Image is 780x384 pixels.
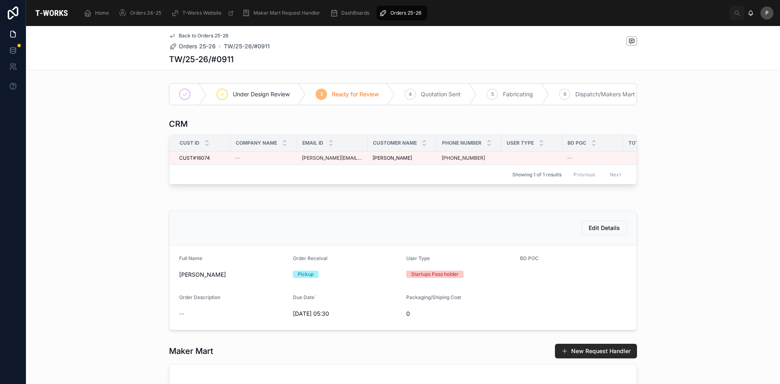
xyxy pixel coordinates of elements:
span: T-Works Website [182,10,221,16]
span: User Type [507,140,534,146]
span: Cust ID [180,140,199,146]
button: New Request Handler [555,344,637,358]
span: [PERSON_NAME] [179,271,286,279]
span: P [765,10,769,16]
span: DashBoards [341,10,369,16]
span: [DATE] 05:30 [293,310,400,318]
span: Order Description [179,294,220,300]
span: Orders 25-26 [390,10,421,16]
span: 6 [563,91,566,98]
span: Customer Name [373,140,417,146]
span: User Type [406,255,430,261]
span: 5 [491,91,494,98]
span: Phone Number [442,140,481,146]
span: [PERSON_NAME] [373,155,412,161]
h1: CRM [169,118,188,130]
span: Orders 24-25 [130,10,161,16]
span: BD POC [520,255,539,261]
span: 4 [409,91,412,98]
span: CUST#16074 [179,155,210,161]
span: Maker Mart Request Handler [253,10,320,16]
a: T-Works Website [169,6,238,20]
a: TW/25-26/#0911 [224,42,270,50]
div: Startups Pass holder [411,271,459,278]
button: Edit Details [582,221,627,235]
span: -- [179,310,184,318]
span: Order Receival [293,255,327,261]
span: Ready for Review [332,90,379,98]
span: Dispatch/Makers Mart [575,90,635,98]
a: Back to Orders 25-26 [169,33,229,39]
a: [PERSON_NAME][EMAIL_ADDRESS][DOMAIN_NAME] [302,155,363,161]
div: scrollable content [77,4,730,22]
span: Under Design Review [233,90,290,98]
span: Email ID [302,140,323,146]
a: DashBoards [327,6,375,20]
a: [PHONE_NUMBER] [442,155,485,161]
span: -- [235,155,240,161]
a: Orders 25-26 [377,6,427,20]
span: 3 [320,91,323,98]
span: Orders 25-26 [179,42,216,50]
span: Fabricating [503,90,533,98]
span: Edit Details [589,224,620,232]
h1: Maker Mart [169,345,213,357]
img: App logo [32,7,71,20]
span: BD POC [568,140,586,146]
span: Home [95,10,109,16]
span: Showing 1 of 1 results [512,171,561,178]
span: Company Name [236,140,277,146]
h1: TW/25-26/#0911 [169,54,234,65]
span: Back to Orders 25-26 [179,33,229,39]
span: Orders Placed 0 [624,155,675,161]
a: Orders 24-25 [116,6,167,20]
div: Pickup [298,271,314,278]
span: Due Date` [293,294,316,300]
span: -- [567,155,572,161]
span: Total Orders Placed [628,140,669,146]
span: Packaging/Shiping Cost [406,294,461,300]
a: Maker Mart Request Handler [240,6,326,20]
a: Home [81,6,115,20]
span: Quotation Sent [421,90,461,98]
span: Full Name [179,255,202,261]
a: Orders 25-26 [169,42,216,50]
span: 0 [406,310,513,318]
